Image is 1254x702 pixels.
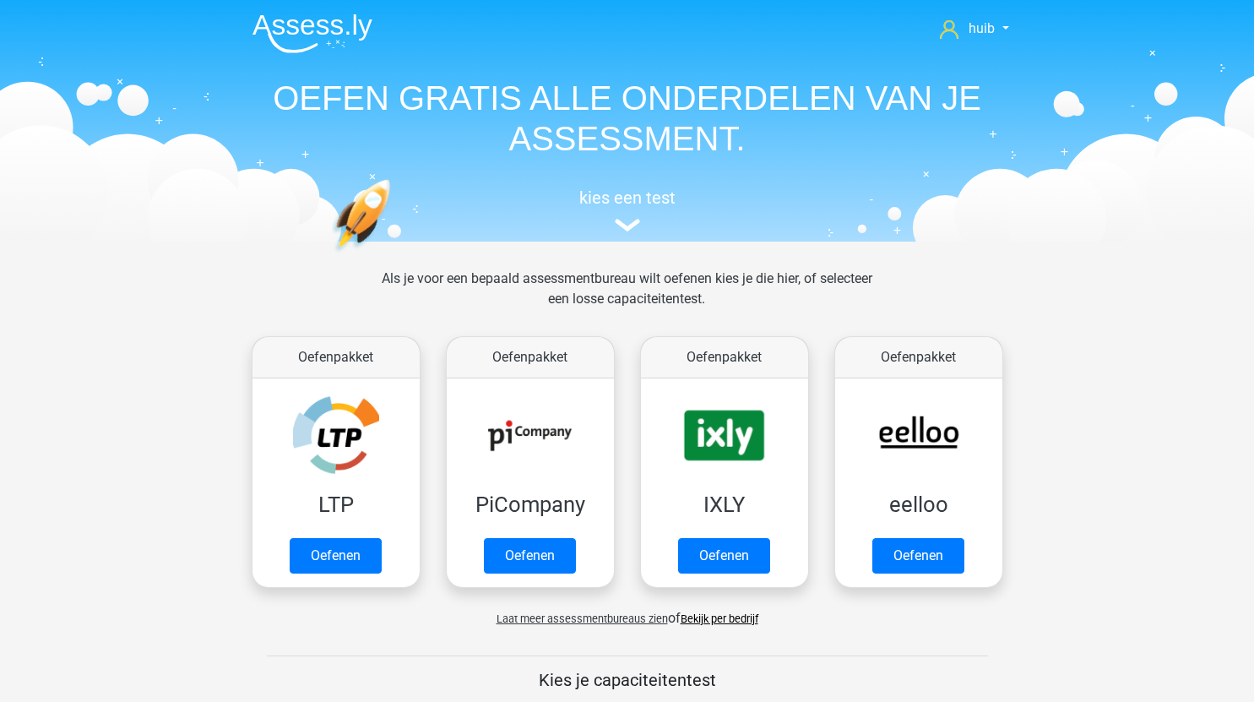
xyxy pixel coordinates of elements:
img: assessment [615,219,640,231]
a: Bekijk per bedrijf [681,612,758,625]
img: Assessly [252,14,372,53]
a: Oefenen [872,538,964,574]
a: Oefenen [290,538,382,574]
a: huib [933,19,1015,39]
h5: kies een test [239,188,1016,208]
span: Laat meer assessmentbureaus zien [497,612,668,625]
h5: Kies je capaciteitentest [267,670,988,690]
img: oefenen [332,179,456,332]
span: huib [969,20,995,36]
a: kies een test [239,188,1016,232]
h1: OEFEN GRATIS ALLE ONDERDELEN VAN JE ASSESSMENT. [239,78,1016,159]
a: Oefenen [678,538,770,574]
div: Als je voor een bepaald assessmentbureau wilt oefenen kies je die hier, of selecteer een losse ca... [368,269,886,329]
div: of [239,595,1016,629]
a: Oefenen [484,538,576,574]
